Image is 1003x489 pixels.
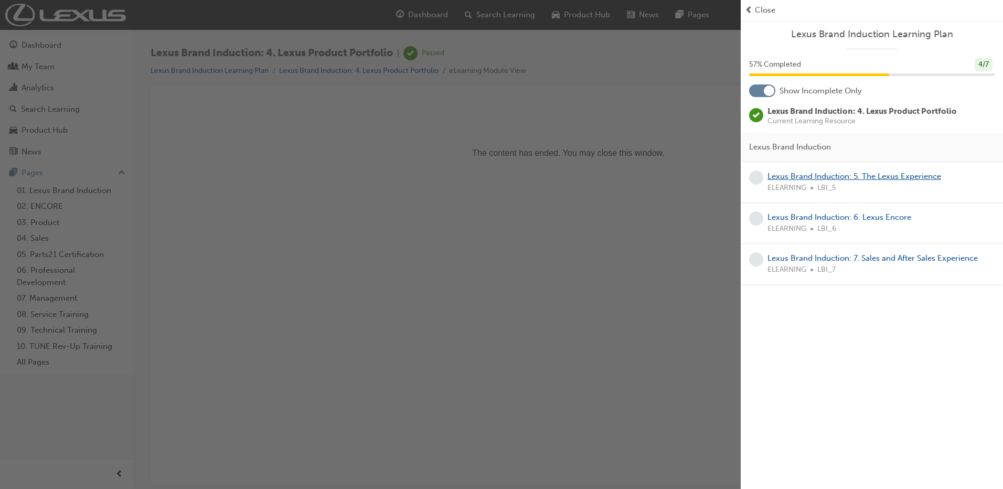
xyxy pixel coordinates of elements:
[749,171,763,185] span: learningRecordVerb_NONE-icon
[767,107,957,116] span: Lexus Brand Induction: 4. Lexus Product Portfolio
[749,108,763,122] span: learningRecordVerb_PASS-icon
[767,223,806,235] span: ELEARNING
[4,8,815,56] p: The content has ended. You may close this window.
[749,211,763,226] span: learningRecordVerb_NONE-icon
[755,4,775,16] span: Close
[749,141,831,153] span: Lexus Brand Induction
[745,4,999,16] button: prev-iconClose
[780,85,862,97] span: Show Incomplete Only
[749,252,763,267] span: learningRecordVerb_NONE-icon
[817,182,836,194] span: LBI_5
[767,182,806,194] span: ELEARNING
[749,28,995,40] a: Lexus Brand Induction Learning Plan
[767,212,911,222] a: Lexus Brand Induction: 6. Lexus Encore
[767,253,978,263] a: Lexus Brand Induction: 7. Sales and After Sales Experience
[767,172,941,181] a: Lexus Brand Induction: 5. The Lexus Experience
[767,118,957,125] span: Current Learning Resource
[745,4,753,16] span: prev-icon
[817,223,836,235] span: LBI_6
[975,58,993,72] div: 4 / 7
[767,264,806,276] span: ELEARNING
[817,264,836,276] span: LBI_7
[749,59,801,71] span: 57 % Completed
